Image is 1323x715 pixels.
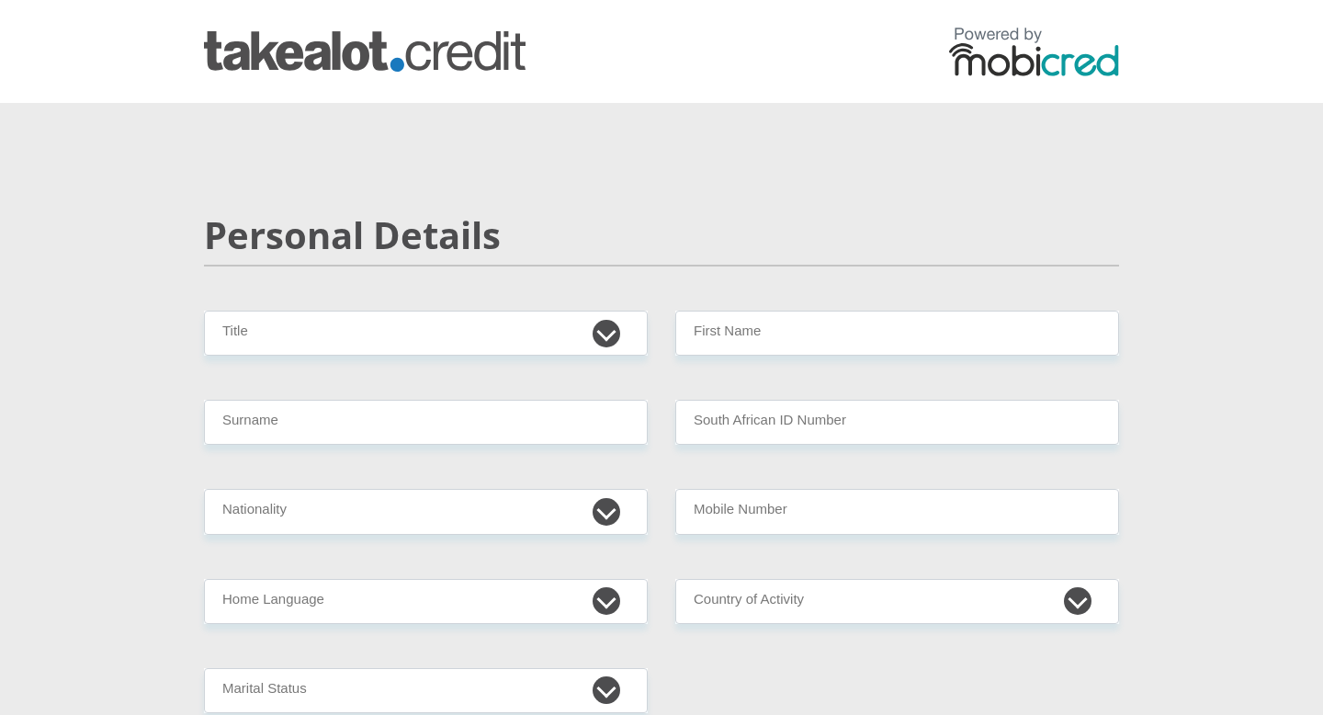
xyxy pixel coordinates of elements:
[204,213,1119,257] h2: Personal Details
[675,400,1119,445] input: ID Number
[675,311,1119,356] input: First Name
[675,489,1119,534] input: Contact Number
[204,400,648,445] input: Surname
[204,31,526,72] img: takealot_credit logo
[949,27,1119,76] img: powered by mobicred logo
